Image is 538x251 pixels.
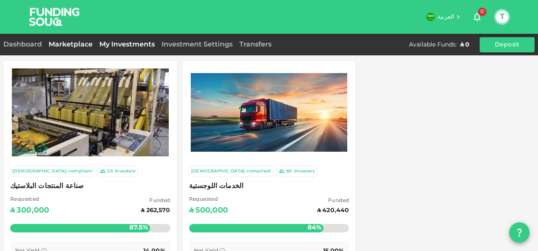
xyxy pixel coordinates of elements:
img: Marketplace Logo [12,68,169,156]
img: flag-sa.b9a346574cdc8950dd34b50780441f57.svg [426,13,435,21]
div: Investors [115,168,136,175]
span: صناعة المنتجات البلاستيك [10,180,170,192]
a: Transfers [236,41,275,48]
span: Funded [317,197,349,205]
button: question [509,222,530,243]
span: Requested [189,196,228,204]
div: ʢ 0 [460,41,469,49]
button: T [496,11,508,23]
span: العربية [437,14,454,20]
div: Available Funds : [409,41,457,49]
span: Requested [10,196,49,204]
span: Funded [141,197,170,205]
div: [DEMOGRAPHIC_DATA]-compliant [191,168,271,175]
a: Investment Settings [158,41,236,48]
button: Deposit [480,37,535,52]
div: Investors [294,168,315,175]
button: 0 [469,8,486,25]
a: My Investments [96,41,158,48]
a: Marketplace [45,41,96,48]
span: 0 [478,8,486,16]
img: Marketplace Logo [191,73,348,151]
div: 53 [107,168,113,175]
div: 60 [286,168,292,175]
span: الخدمات اللوجستية [189,180,349,192]
a: Dashboard [3,41,45,48]
div: [DEMOGRAPHIC_DATA]-compliant [12,168,92,175]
